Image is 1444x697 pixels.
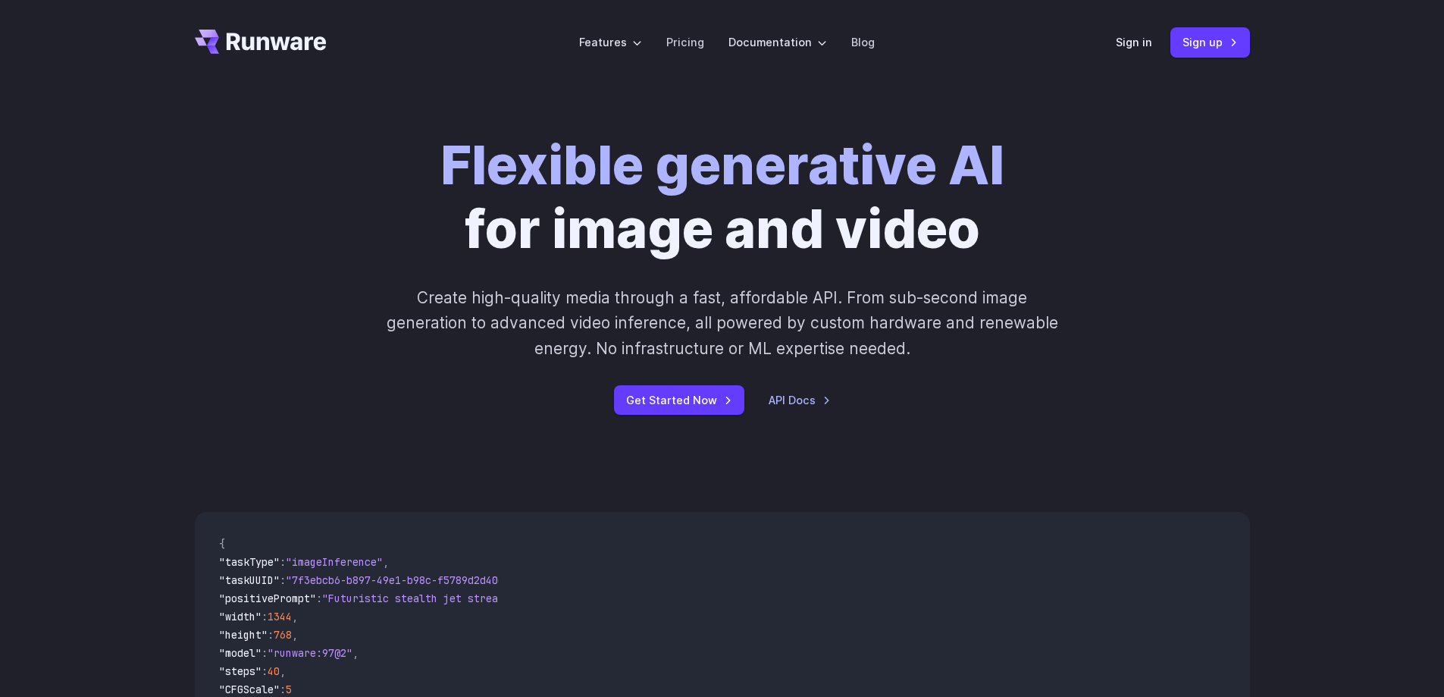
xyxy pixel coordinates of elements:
[274,628,292,642] span: 768
[851,33,875,51] a: Blog
[219,664,262,678] span: "steps"
[268,628,274,642] span: :
[280,683,286,696] span: :
[262,610,268,623] span: :
[219,683,280,696] span: "CFGScale"
[262,664,268,678] span: :
[280,555,286,569] span: :
[219,610,262,623] span: "width"
[383,555,389,569] span: ,
[286,683,292,696] span: 5
[286,555,383,569] span: "imageInference"
[316,592,322,605] span: :
[219,646,262,660] span: "model"
[195,30,327,54] a: Go to /
[579,33,642,51] label: Features
[384,285,1060,361] p: Create high-quality media through a fast, affordable API. From sub-second image generation to adv...
[728,33,827,51] label: Documentation
[1116,33,1152,51] a: Sign in
[219,537,225,551] span: {
[219,573,280,587] span: "taskUUID"
[219,628,268,642] span: "height"
[352,646,359,660] span: ,
[219,555,280,569] span: "taskType"
[292,628,298,642] span: ,
[268,610,292,623] span: 1344
[262,646,268,660] span: :
[322,592,874,605] span: "Futuristic stealth jet streaking through a neon-lit cityscape with glowing purple exhaust"
[292,610,298,623] span: ,
[440,133,1004,261] h1: for image and video
[666,33,704,51] a: Pricing
[614,385,744,415] a: Get Started Now
[769,391,831,409] a: API Docs
[280,573,286,587] span: :
[1170,27,1250,57] a: Sign up
[286,573,516,587] span: "7f3ebcb6-b897-49e1-b98c-f5789d2d40d7"
[219,592,316,605] span: "positivePrompt"
[440,133,1004,197] strong: Flexible generative AI
[268,646,352,660] span: "runware:97@2"
[280,664,286,678] span: ,
[268,664,280,678] span: 40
